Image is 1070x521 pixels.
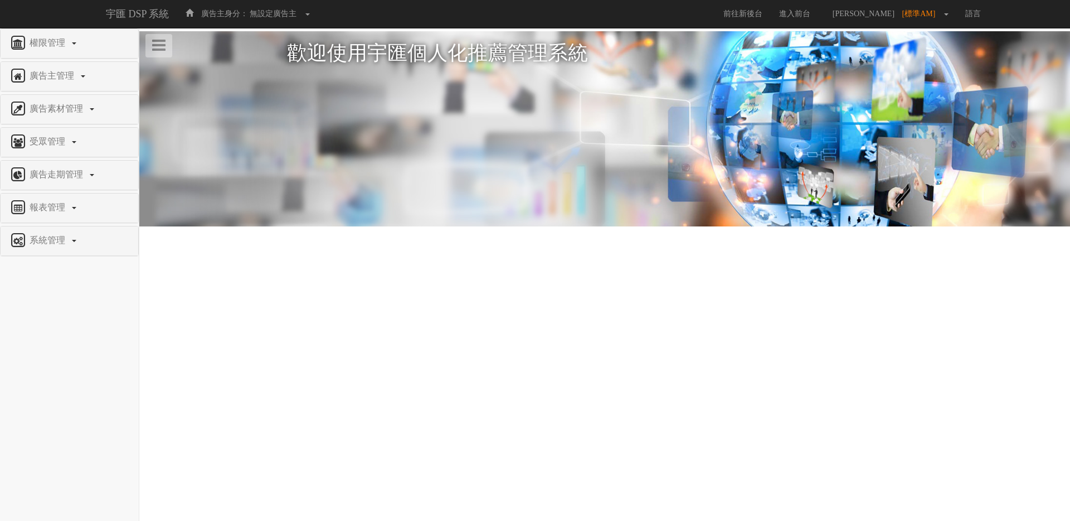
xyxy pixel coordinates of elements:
[27,104,89,113] span: 廣告素材管理
[9,133,130,151] a: 受眾管理
[9,100,130,118] a: 廣告素材管理
[9,166,130,184] a: 廣告走期管理
[827,9,900,18] span: [PERSON_NAME]
[27,38,71,47] span: 權限管理
[27,235,71,245] span: 系統管理
[9,35,130,52] a: 權限管理
[27,170,89,179] span: 廣告走期管理
[9,67,130,85] a: 廣告主管理
[27,71,80,80] span: 廣告主管理
[9,199,130,217] a: 報表管理
[201,9,248,18] span: 廣告主身分：
[902,9,941,18] span: [標準AM]
[250,9,296,18] span: 無設定廣告主
[27,137,71,146] span: 受眾管理
[287,42,922,65] h1: 歡迎使用宇匯個人化推薦管理系統
[9,232,130,250] a: 系統管理
[27,202,71,212] span: 報表管理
